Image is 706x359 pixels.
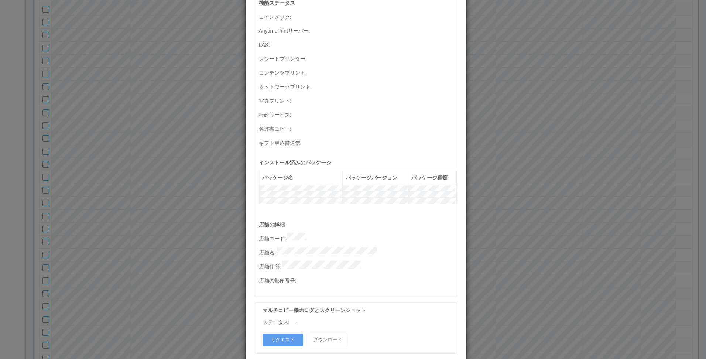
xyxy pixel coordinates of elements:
[259,221,457,229] p: 店舗の詳細
[259,275,457,285] p: 店舗の郵便番号 :
[346,174,405,182] div: パッケージバージョン
[307,334,347,346] button: ダウンロード
[259,233,457,243] p: 店舗コード :
[259,25,457,35] p: AnytimePrintサーバー :
[259,81,457,91] p: ネットワークプリント :
[411,174,453,182] div: パッケージ種類
[259,39,457,49] p: FAX :
[259,53,457,63] p: レシートプリンター :
[259,123,457,133] p: 免許書コピー :
[263,307,453,314] p: マルチコピー機のログとスクリーンショット
[259,109,457,119] p: 行政サービス :
[259,247,457,257] p: 店舗名 :
[262,174,340,182] div: パッケージ名
[259,67,457,77] p: コンテンツプリント :
[259,261,457,271] p: 店舗住所 :
[259,95,457,105] p: 写真プリント :
[259,137,457,147] p: ギフト申込書送信 :
[259,11,457,21] p: コインメック :
[263,334,303,346] button: リクエスト
[259,159,457,167] p: インストール済みのパッケージ
[263,318,290,326] p: ステータス:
